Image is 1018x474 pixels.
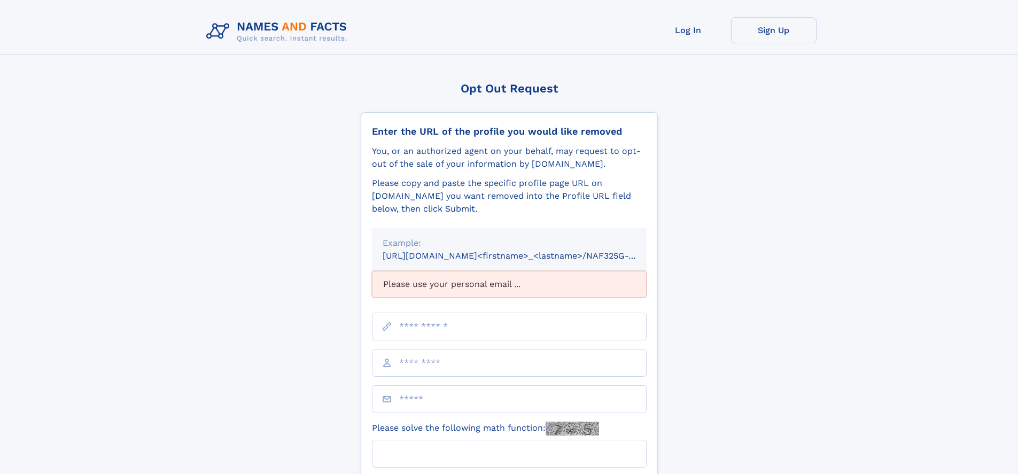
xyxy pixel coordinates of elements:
div: Enter the URL of the profile you would like removed [372,126,647,137]
div: Example: [383,237,636,250]
div: Please use your personal email ... [372,271,647,298]
a: Sign Up [731,17,817,43]
div: Please copy and paste the specific profile page URL on [DOMAIN_NAME] you want removed into the Pr... [372,177,647,215]
div: You, or an authorized agent on your behalf, may request to opt-out of the sale of your informatio... [372,145,647,170]
img: Logo Names and Facts [202,17,356,46]
small: [URL][DOMAIN_NAME]<firstname>_<lastname>/NAF325G-xxxxxxxx [383,251,667,261]
div: Opt Out Request [361,82,658,95]
a: Log In [646,17,731,43]
label: Please solve the following math function: [372,422,599,436]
